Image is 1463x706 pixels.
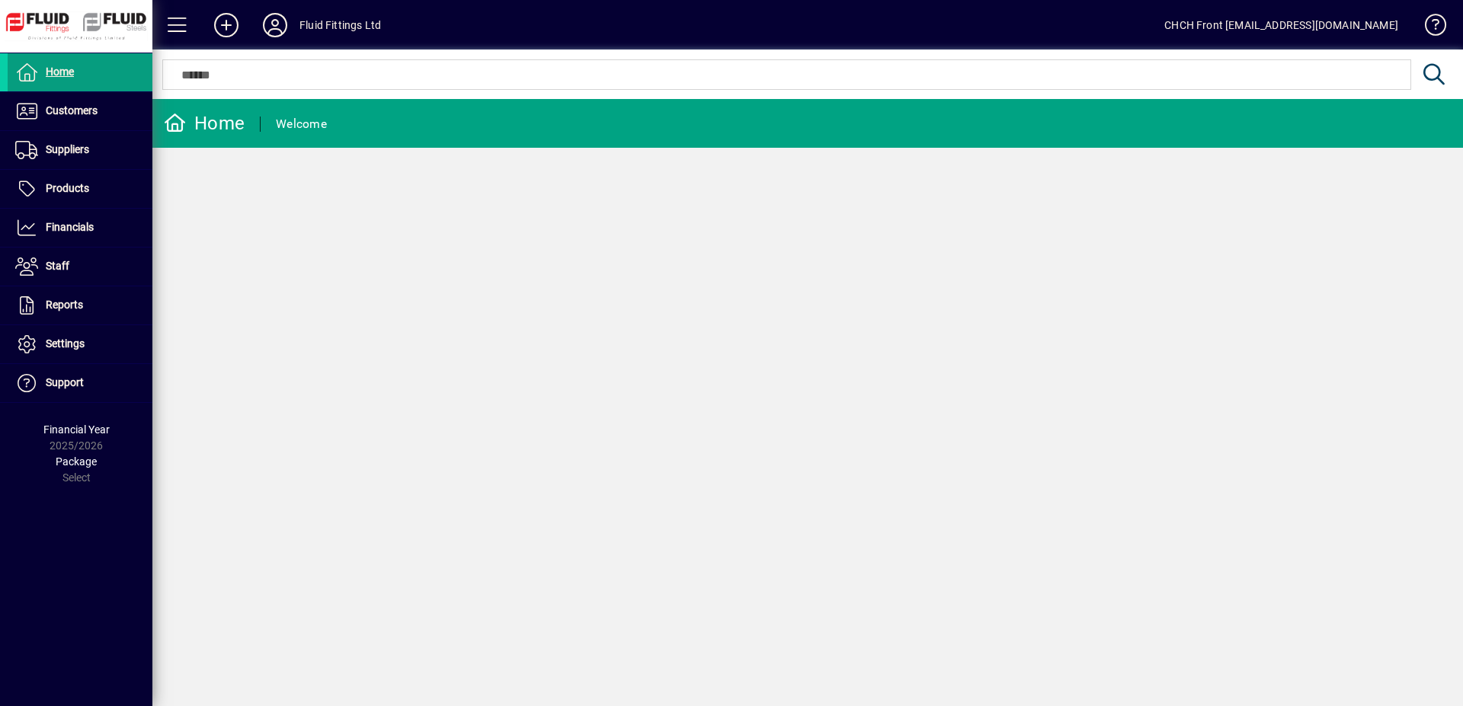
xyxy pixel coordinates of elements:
span: Customers [46,104,98,117]
span: Reports [46,299,83,311]
a: Products [8,170,152,208]
span: Package [56,455,97,468]
span: Staff [46,260,69,272]
button: Profile [251,11,299,39]
a: Reports [8,286,152,324]
button: Add [202,11,251,39]
a: Staff [8,248,152,286]
a: Support [8,364,152,402]
a: Suppliers [8,131,152,169]
span: Support [46,376,84,388]
div: CHCH Front [EMAIL_ADDRESS][DOMAIN_NAME] [1164,13,1398,37]
div: Home [164,111,245,136]
a: Settings [8,325,152,363]
span: Suppliers [46,143,89,155]
a: Financials [8,209,152,247]
div: Fluid Fittings Ltd [299,13,381,37]
span: Settings [46,337,85,350]
span: Financial Year [43,423,110,436]
span: Products [46,182,89,194]
span: Home [46,65,74,78]
a: Knowledge Base [1413,3,1444,53]
div: Welcome [276,112,327,136]
a: Customers [8,92,152,130]
span: Financials [46,221,94,233]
